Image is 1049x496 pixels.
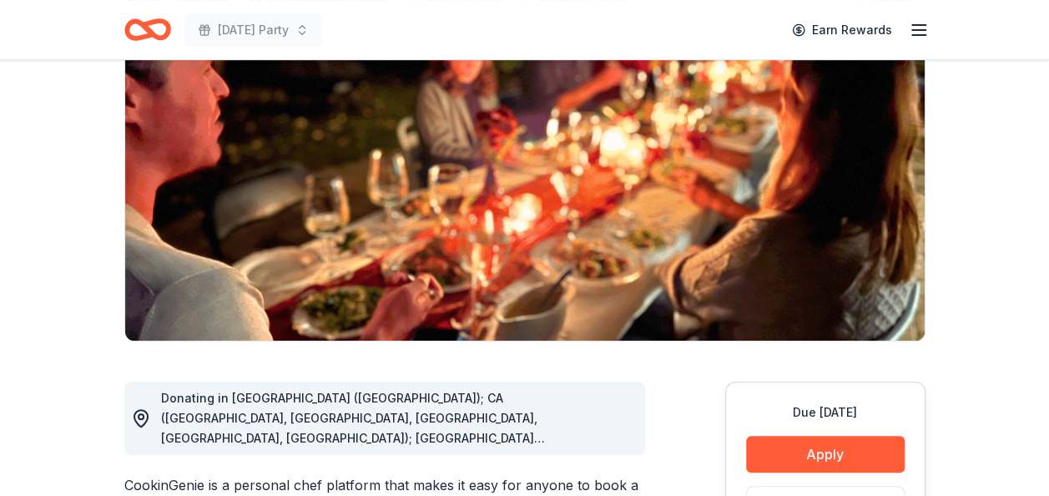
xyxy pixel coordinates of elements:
[184,13,322,47] button: [DATE] Party
[746,436,905,473] button: Apply
[218,20,289,40] span: [DATE] Party
[124,10,171,49] a: Home
[746,402,905,423] div: Due [DATE]
[782,15,902,45] a: Earn Rewards
[125,22,925,341] img: Image for CookinGenie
